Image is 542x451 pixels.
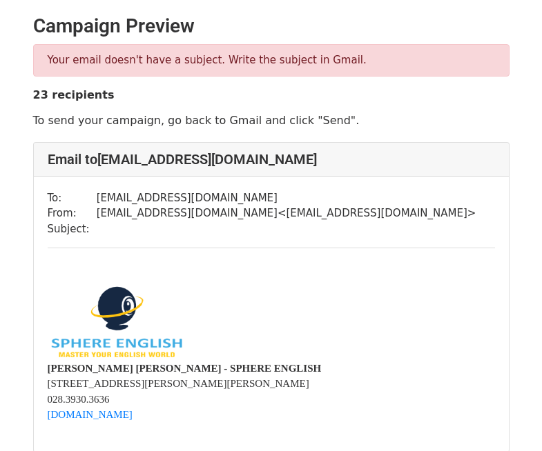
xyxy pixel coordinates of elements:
[33,14,510,38] h2: Campaign Preview
[97,190,476,206] td: [EMAIL_ADDRESS][DOMAIN_NAME]
[48,221,97,237] td: Subject:
[48,53,495,68] p: Your email doesn't have a subject. Write the subject in Gmail.
[48,394,110,405] span: 028.3930.3636
[48,206,97,221] td: From:
[33,88,115,101] strong: 23 recipients
[48,378,309,389] span: [STREET_ADDRESS][PERSON_NAME][PERSON_NAME]
[97,206,476,221] td: [EMAIL_ADDRESS][DOMAIN_NAME] < [EMAIL_ADDRESS][DOMAIN_NAME] >
[48,278,186,361] img: AIorK4xioMhQ0aPALxSyPR6Tj8kqD_RZlwVv3bsBfrHQEAD9wfdxk2aYGxTQIIFlfydB4KTYZEV62hlQOnLM
[33,113,510,128] p: To send your campaign, go back to Gmail and click "Send".
[48,363,322,374] b: [PERSON_NAME] [PERSON_NAME] - SPHERE ENGLISH
[48,151,495,168] h4: Email to [EMAIL_ADDRESS][DOMAIN_NAME]
[48,190,97,206] td: To:
[48,409,133,420] a: [DOMAIN_NAME]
